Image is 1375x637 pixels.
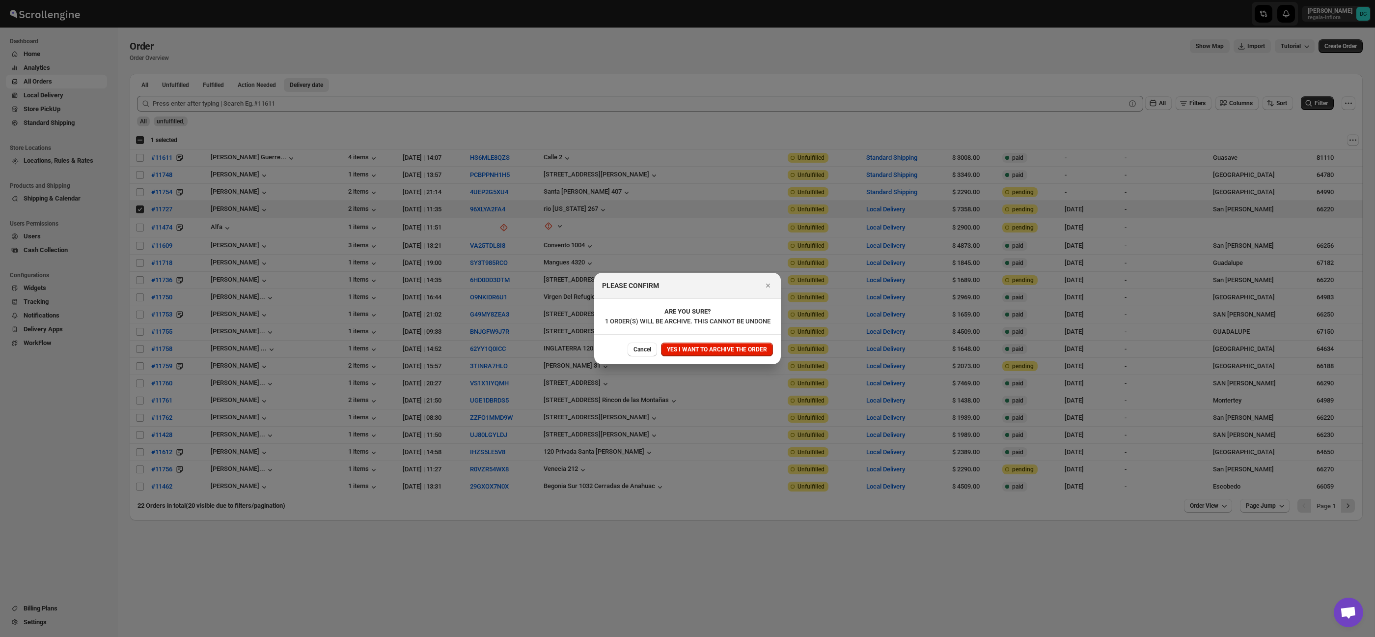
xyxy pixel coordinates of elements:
button: YES I WANT TO ARCHIVE THE ORDER [661,343,773,356]
h2: PLEASE CONFIRM [602,281,659,290]
span: Cancel [633,346,651,353]
button: Cancel [628,343,657,356]
p: ARE YOU SURE? [602,307,773,317]
button: Close [761,279,775,292]
a: Open chat [1334,598,1363,627]
span: YES I WANT TO ARCHIVE THE ORDER [667,346,767,353]
p: 1 ORDER(S) WILL BE ARCHIVE. THIS CANNOT BE UNDONE [602,317,773,326]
